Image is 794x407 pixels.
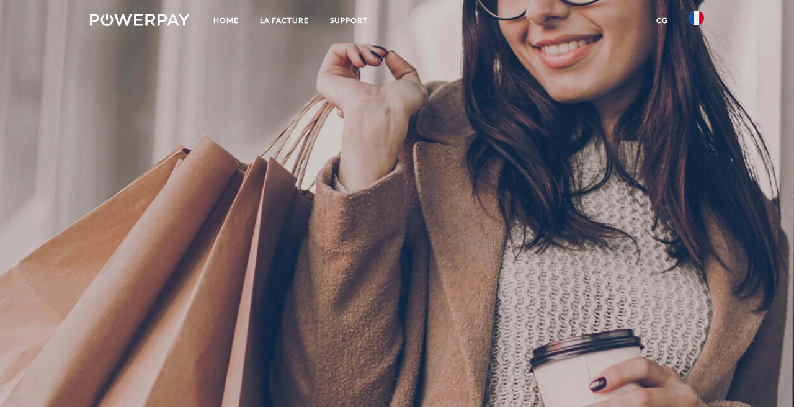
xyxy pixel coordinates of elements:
[689,11,704,25] img: fr
[319,9,378,32] a: Support
[203,9,249,32] a: Home
[744,357,784,397] iframe: Bouton de lancement de la fenêtre de messagerie
[249,9,319,32] a: LA FACTURE
[90,14,190,26] img: logo-powerpay-white.svg
[646,9,679,32] a: CG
